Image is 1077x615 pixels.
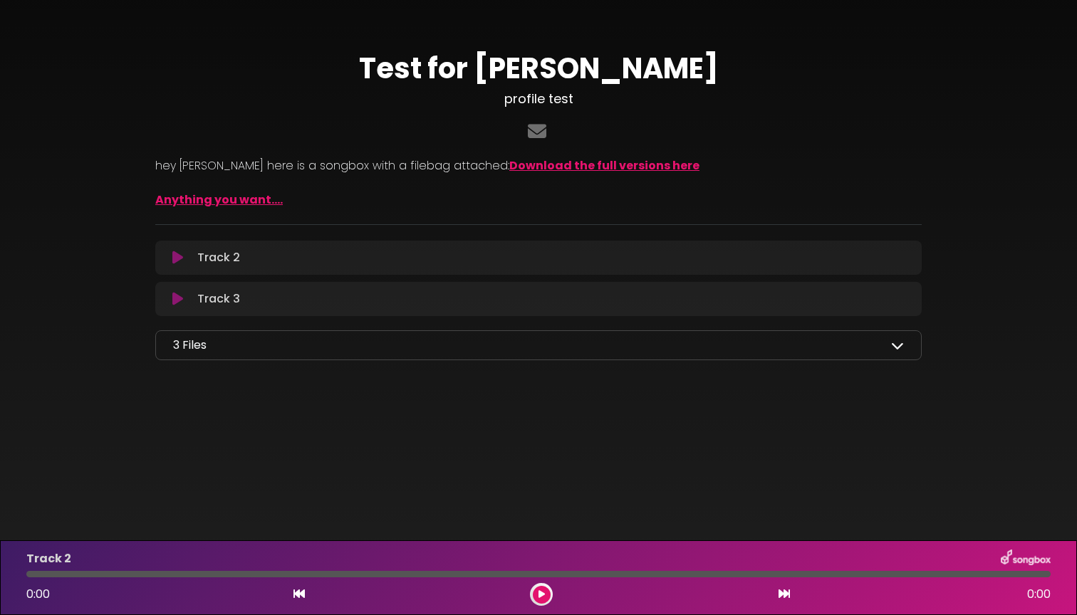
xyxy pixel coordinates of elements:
[197,290,240,307] p: Track 3
[155,157,922,174] p: hey [PERSON_NAME] here is a songbox with a filebag attached:
[155,191,283,208] a: Anything you want....
[155,51,922,85] h1: Test for [PERSON_NAME]
[197,249,240,266] p: Track 2
[509,157,699,174] a: Download the full versions here
[173,337,207,354] p: 3 Files
[155,91,922,107] h3: profile test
